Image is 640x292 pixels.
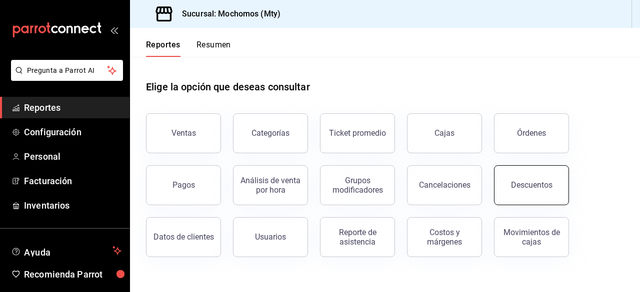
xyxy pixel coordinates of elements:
button: Costos y márgenes [407,217,482,257]
button: Ticket promedio [320,113,395,153]
span: Pregunta a Parrot AI [27,65,107,76]
div: Órdenes [517,128,546,138]
button: Movimientos de cajas [494,217,569,257]
button: Cajas [407,113,482,153]
span: Inventarios [24,199,121,212]
div: Pagos [172,180,195,190]
button: Usuarios [233,217,308,257]
button: Órdenes [494,113,569,153]
div: Datos de clientes [153,232,214,242]
button: Análisis de venta por hora [233,165,308,205]
button: Cancelaciones [407,165,482,205]
button: Ventas [146,113,221,153]
button: Pagos [146,165,221,205]
div: Categorías [251,128,289,138]
h1: Elige la opción que deseas consultar [146,79,310,94]
h3: Sucursal: Mochomos (Mty) [174,8,280,20]
span: Ayuda [24,245,108,257]
span: Recomienda Parrot [24,268,121,281]
button: Descuentos [494,165,569,205]
div: navigation tabs [146,40,231,57]
div: Cajas [434,128,454,138]
div: Grupos modificadores [326,176,388,195]
button: Datos de clientes [146,217,221,257]
button: Categorías [233,113,308,153]
div: Usuarios [255,232,286,242]
div: Costos y márgenes [413,228,475,247]
div: Cancelaciones [419,180,470,190]
button: Reporte de asistencia [320,217,395,257]
span: Configuración [24,125,121,139]
div: Ventas [171,128,196,138]
button: Grupos modificadores [320,165,395,205]
button: Resumen [196,40,231,57]
span: Facturación [24,174,121,188]
div: Descuentos [511,180,552,190]
button: Reportes [146,40,180,57]
div: Análisis de venta por hora [239,176,301,195]
span: Reportes [24,101,121,114]
a: Pregunta a Parrot AI [7,72,123,83]
button: Pregunta a Parrot AI [11,60,123,81]
div: Reporte de asistencia [326,228,388,247]
span: Personal [24,150,121,163]
button: open_drawer_menu [110,26,118,34]
div: Movimientos de cajas [500,228,562,247]
div: Ticket promedio [329,128,386,138]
